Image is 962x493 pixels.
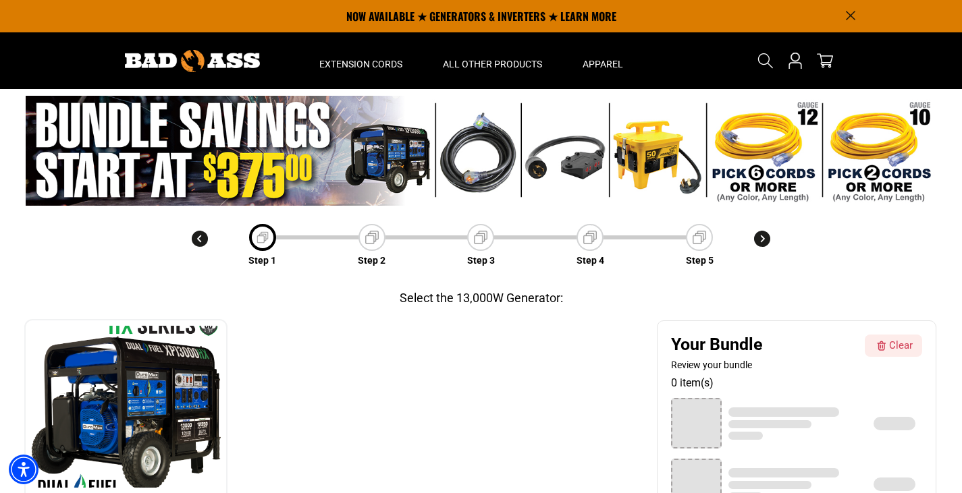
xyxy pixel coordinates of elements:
[562,32,643,89] summary: Apparel
[671,375,922,391] div: 0 item(s)
[784,32,806,89] a: Open this option
[671,335,859,355] div: Your Bundle
[400,289,563,307] div: Select the 13,000W Generator:
[423,32,562,89] summary: All Other Products
[467,254,495,268] p: Step 3
[26,96,936,206] img: Promotional banner featuring bundle savings starting at $375, showcasing a generator, extension c...
[443,58,542,70] span: All Other Products
[755,50,776,71] summary: Search
[125,50,260,72] img: Bad Ass Extension Cords
[319,58,402,70] span: Extension Cords
[577,254,604,268] p: Step 4
[358,254,385,268] p: Step 2
[299,32,423,89] summary: Extension Cords
[9,455,38,484] div: Accessibility Menu
[814,53,836,69] a: cart
[583,58,623,70] span: Apparel
[686,254,714,268] p: Step 5
[889,338,913,353] div: Clear
[671,358,859,372] div: Review your bundle
[248,254,276,268] p: Step 1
